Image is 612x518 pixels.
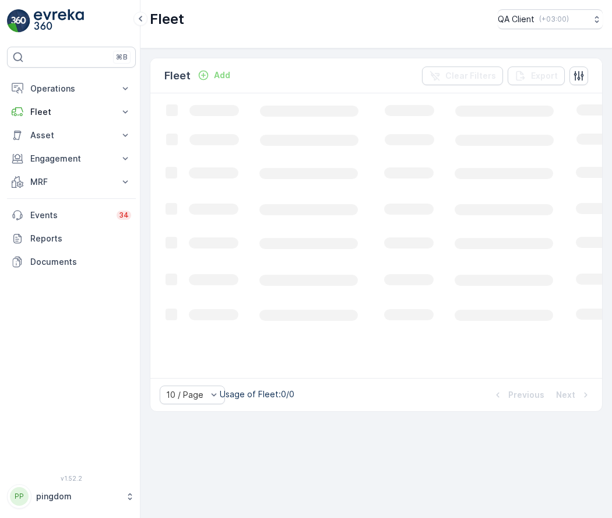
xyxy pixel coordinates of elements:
[30,153,112,164] p: Engagement
[164,68,191,84] p: Fleet
[7,204,136,227] a: Events34
[34,9,84,33] img: logo_light-DOdMpM7g.png
[422,66,503,85] button: Clear Filters
[531,70,558,82] p: Export
[10,487,29,506] div: PP
[498,13,534,25] p: QA Client
[7,227,136,250] a: Reports
[556,389,575,401] p: Next
[7,124,136,147] button: Asset
[30,129,112,141] p: Asset
[193,68,235,82] button: Add
[36,491,119,502] p: pingdom
[116,52,128,62] p: ⌘B
[445,70,496,82] p: Clear Filters
[30,83,112,94] p: Operations
[7,147,136,170] button: Engagement
[150,10,184,29] p: Fleet
[220,388,294,400] p: Usage of Fleet : 0/0
[508,66,565,85] button: Export
[7,475,136,482] span: v 1.52.2
[539,15,569,24] p: ( +03:00 )
[7,77,136,100] button: Operations
[7,484,136,509] button: PPpingdom
[214,69,230,81] p: Add
[30,256,131,268] p: Documents
[491,388,546,402] button: Previous
[7,170,136,194] button: MRF
[30,106,112,118] p: Fleet
[7,250,136,274] a: Documents
[508,389,544,401] p: Previous
[498,9,603,29] button: QA Client(+03:00)
[30,233,131,244] p: Reports
[555,388,593,402] button: Next
[30,209,110,221] p: Events
[30,176,112,188] p: MRF
[7,9,30,33] img: logo
[7,100,136,124] button: Fleet
[119,211,129,220] p: 34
